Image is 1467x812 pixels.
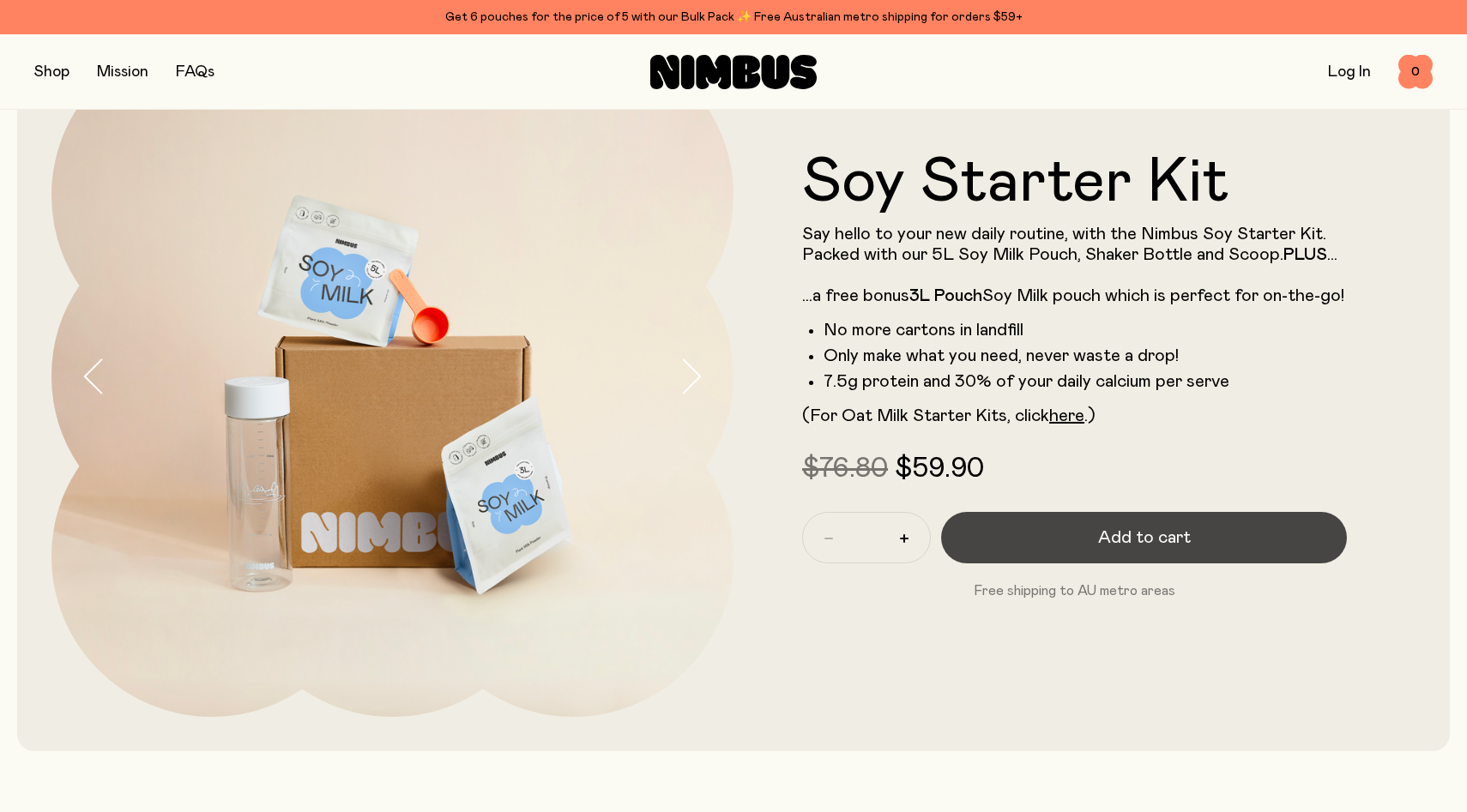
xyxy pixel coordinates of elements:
li: Only make what you need, never waste a drop! [824,346,1347,366]
span: Add to cart [1098,526,1191,550]
li: No more cartons in landfill [824,320,1347,340]
h1: Soy Starter Kit [802,152,1347,214]
button: Add to cart [941,512,1347,563]
strong: Pouch [934,287,982,304]
a: FAQs [176,64,214,80]
li: 7.5g protein and 30% of your daily calcium per serve [824,371,1347,392]
span: (For Oat Milk Starter Kits, click [802,407,1049,424]
span: $76.80 [802,455,888,483]
span: .) [1084,407,1096,424]
strong: 3L [909,287,930,304]
span: $59.90 [895,455,984,483]
button: 0 [1398,55,1433,89]
div: Get 6 pouches for the price of 5 with our Bulk Pack ✨ Free Australian metro shipping for orders $59+ [34,7,1433,27]
a: Mission [97,64,148,80]
a: Log In [1328,64,1371,80]
p: Free shipping to AU metro areas [802,580,1347,601]
a: here [1049,407,1084,424]
strong: PLUS [1283,246,1327,263]
p: Say hello to your new daily routine, with the Nimbus Soy Starter Kit. Packed with our 5L Soy Milk... [802,224,1347,306]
